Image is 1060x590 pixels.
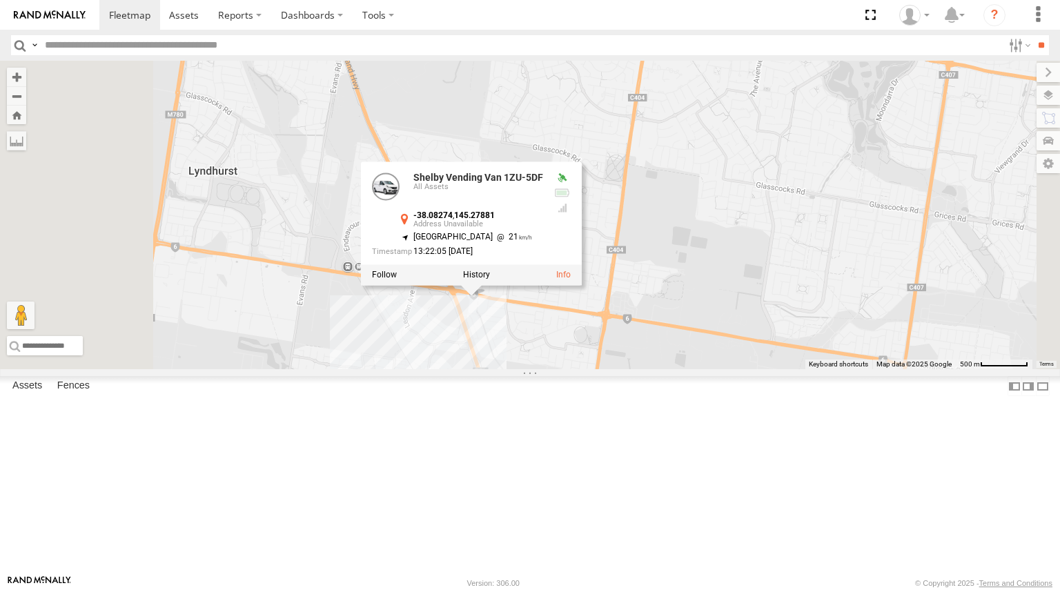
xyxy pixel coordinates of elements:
label: Realtime tracking of Asset [372,270,397,279]
button: Map Scale: 500 m per 66 pixels [956,360,1032,369]
button: Zoom Home [7,106,26,124]
a: Visit our Website [8,576,71,590]
label: Search Query [29,35,40,55]
label: Search Filter Options [1003,35,1033,55]
a: Terms (opens in new tab) [1039,362,1054,367]
strong: 145.27881 [454,210,495,220]
button: Keyboard shortcuts [809,360,868,369]
div: No voltage information received from this device. [554,187,571,198]
strong: -38.08274 [413,210,453,220]
a: Shelby Vending Van 1ZU-5DF [413,172,543,183]
span: [GEOGRAPHIC_DATA] [413,232,493,242]
button: Drag Pegman onto the map to open Street View [7,302,35,329]
label: Fences [50,377,97,396]
div: Valid GPS Fix [554,173,571,184]
label: Hide Summary Table [1036,376,1050,396]
a: View Asset Details [556,270,571,279]
a: View Asset Details [372,173,400,200]
div: GSM Signal = 4 [554,202,571,213]
div: All Assets [413,183,543,191]
label: View Asset History [463,270,490,279]
button: Zoom out [7,86,26,106]
div: Jessica Morgan [894,5,934,26]
span: 21 [493,232,532,242]
span: 500 m [960,360,980,368]
img: rand-logo.svg [14,10,86,20]
div: Date/time of location update [372,247,543,256]
label: Assets [6,377,49,396]
a: Terms and Conditions [979,579,1052,587]
button: Zoom in [7,68,26,86]
i: ? [983,4,1005,26]
div: © Copyright 2025 - [915,579,1052,587]
label: Map Settings [1037,154,1060,173]
label: Measure [7,131,26,150]
div: , [413,211,543,228]
div: Version: 306.00 [467,579,520,587]
label: Dock Summary Table to the Right [1021,376,1035,396]
label: Dock Summary Table to the Left [1008,376,1021,396]
span: Map data ©2025 Google [876,360,952,368]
